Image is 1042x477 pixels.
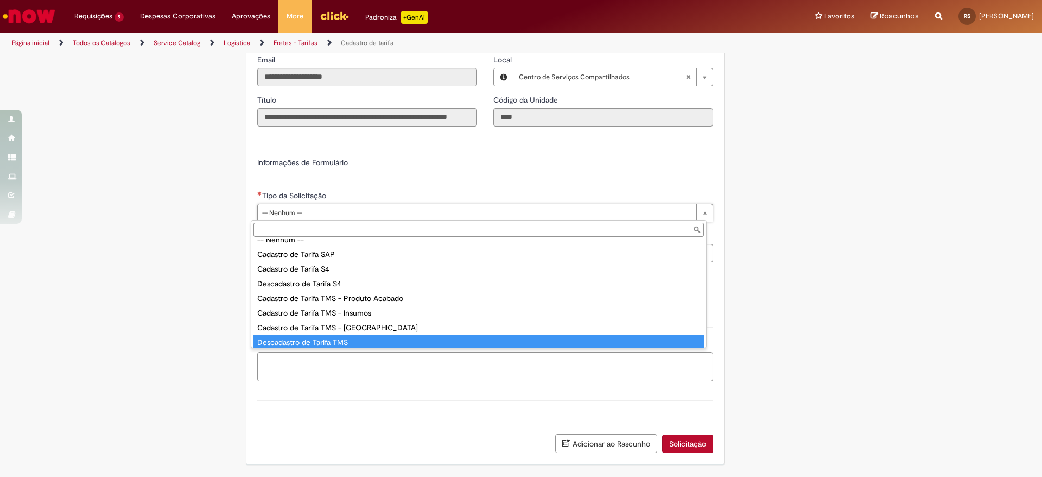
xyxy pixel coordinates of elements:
[253,306,704,321] div: Cadastro de Tarifa TMS - Insumos
[253,335,704,350] div: Descadastro de Tarifa TMS
[251,239,706,348] ul: Tipo da Solicitação
[253,247,704,262] div: Cadastro de Tarifa SAP
[253,321,704,335] div: Cadastro de Tarifa TMS - [GEOGRAPHIC_DATA]
[253,277,704,291] div: Descadastro de Tarifa S4
[253,291,704,306] div: Cadastro de Tarifa TMS - Produto Acabado
[253,262,704,277] div: Cadastro de Tarifa S4
[253,233,704,247] div: -- Nenhum --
